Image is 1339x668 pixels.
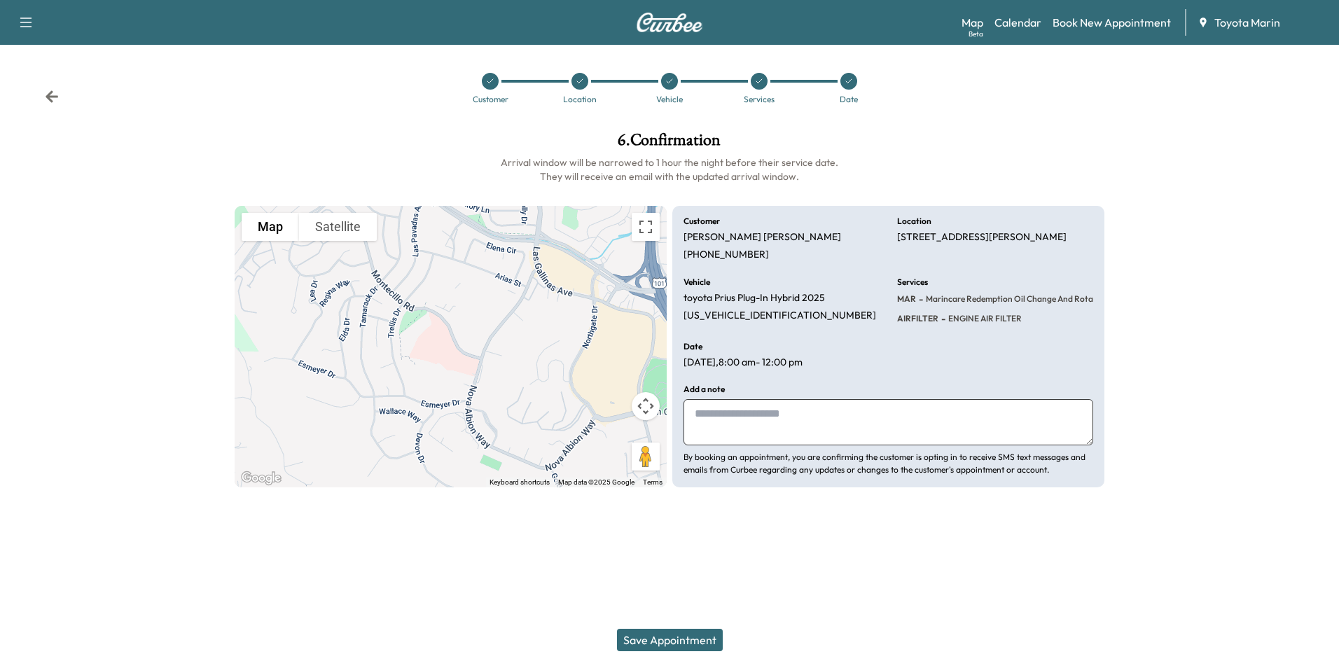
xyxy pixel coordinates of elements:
[636,13,703,32] img: Curbee Logo
[897,313,938,324] span: AIRFILTER
[632,392,660,420] button: Map camera controls
[563,95,597,104] div: Location
[473,95,508,104] div: Customer
[1214,14,1280,31] span: Toyota Marin
[744,95,775,104] div: Services
[617,629,723,651] button: Save Appointment
[945,313,1022,324] span: ENGINE AIR FILTER
[969,29,983,39] div: Beta
[242,213,299,241] button: Show street map
[897,278,928,286] h6: Services
[643,478,662,486] a: Terms (opens in new tab)
[684,385,725,394] h6: Add a note
[684,249,769,261] p: [PHONE_NUMBER]
[684,342,702,351] h6: Date
[897,293,916,305] span: MAR
[558,478,634,486] span: Map data ©2025 Google
[684,217,720,225] h6: Customer
[897,217,931,225] h6: Location
[840,95,858,104] div: Date
[656,95,683,104] div: Vehicle
[238,469,284,487] img: Google
[994,14,1041,31] a: Calendar
[235,155,1105,183] h6: Arrival window will be narrowed to 1 hour the night before their service date. They will receive ...
[490,478,550,487] button: Keyboard shortcuts
[684,451,1093,476] p: By booking an appointment, you are confirming the customer is opting in to receive SMS text messa...
[684,356,803,369] p: [DATE] , 8:00 am - 12:00 pm
[632,443,660,471] button: Drag Pegman onto the map to open Street View
[45,90,59,104] div: Back
[916,292,923,306] span: -
[684,231,841,244] p: [PERSON_NAME] [PERSON_NAME]
[938,312,945,326] span: -
[684,278,710,286] h6: Vehicle
[684,292,825,305] p: toyota Prius Plug-In Hybrid 2025
[299,213,377,241] button: Show satellite imagery
[923,293,1109,305] span: Marincare Redemption Oil change and rotation
[962,14,983,31] a: MapBeta
[632,213,660,241] button: Toggle fullscreen view
[238,469,284,487] a: Open this area in Google Maps (opens a new window)
[897,231,1067,244] p: [STREET_ADDRESS][PERSON_NAME]
[684,309,876,322] p: [US_VEHICLE_IDENTIFICATION_NUMBER]
[1053,14,1171,31] a: Book New Appointment
[235,132,1105,155] h1: 6 . Confirmation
